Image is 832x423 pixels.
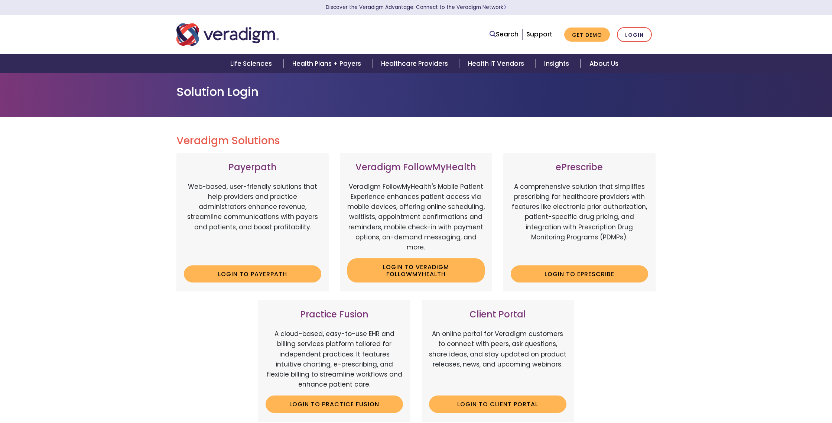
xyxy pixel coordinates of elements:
[429,329,566,390] p: An online portal for Veradigm customers to connect with peers, ask questions, share ideas, and st...
[221,54,283,73] a: Life Sciences
[184,162,321,173] h3: Payerpath
[176,135,656,147] h2: Veradigm Solutions
[283,54,372,73] a: Health Plans + Payers
[266,329,403,390] p: A cloud-based, easy-to-use EHR and billing services platform tailored for independent practices. ...
[564,28,610,42] a: Get Demo
[429,309,566,320] h3: Client Portal
[511,162,648,173] h3: ePrescribe
[372,54,459,73] a: Healthcare Providers
[511,265,648,282] a: Login to ePrescribe
[490,29,519,39] a: Search
[526,30,552,39] a: Support
[266,309,403,320] h3: Practice Fusion
[347,162,485,173] h3: Veradigm FollowMyHealth
[347,182,485,252] p: Veradigm FollowMyHealth's Mobile Patient Experience enhances patient access via mobile devices, o...
[459,54,535,73] a: Health IT Vendors
[184,182,321,260] p: Web-based, user-friendly solutions that help providers and practice administrators enhance revenu...
[266,395,403,413] a: Login to Practice Fusion
[617,27,652,42] a: Login
[184,265,321,282] a: Login to Payerpath
[176,85,656,99] h1: Solution Login
[429,395,566,413] a: Login to Client Portal
[535,54,580,73] a: Insights
[326,4,507,11] a: Discover the Veradigm Advantage: Connect to the Veradigm NetworkLearn More
[347,258,485,282] a: Login to Veradigm FollowMyHealth
[503,4,507,11] span: Learn More
[511,182,648,260] p: A comprehensive solution that simplifies prescribing for healthcare providers with features like ...
[176,22,279,47] img: Veradigm logo
[581,54,627,73] a: About Us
